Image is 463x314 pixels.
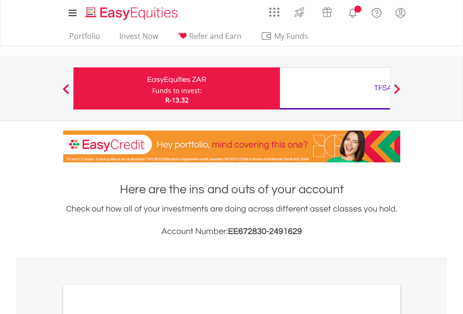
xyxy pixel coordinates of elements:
a: FAQ's and Support [365,2,389,21]
img: grid-menu-icon.svg [269,7,279,17]
img: EasyCredit Promotion Banner [63,131,400,162]
span: R-13.32 [165,95,189,104]
img: EasyEquities_Logo.png [84,6,182,21]
a: Notifications [341,2,365,21]
div: EasyEquities ZAR [79,73,274,86]
img: vouchers-v2.svg [319,5,335,20]
img: thrive-v2.svg [292,5,307,20]
a: Vouchers [313,2,341,20]
div: Funds to invest: [152,86,202,95]
a: My Profile [389,2,412,23]
a: AppsGrid [263,2,286,17]
a: Portfolio [66,31,104,46]
a: Home page [82,2,182,21]
span: EE672830-2491629 [228,227,302,236]
h1: Here are the ins and outs of your account [63,181,400,198]
span: My Funds [261,30,322,42]
button: Next [388,88,406,98]
button: Previous [57,88,75,98]
span: Refer and Earn [189,31,242,41]
a: Invest Now [116,31,162,46]
h3: Account Number: [63,225,400,238]
div: Check out how all of your investments are doing across different asset classes you hold. [63,203,400,238]
a: Refer and Earn [174,31,245,46]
